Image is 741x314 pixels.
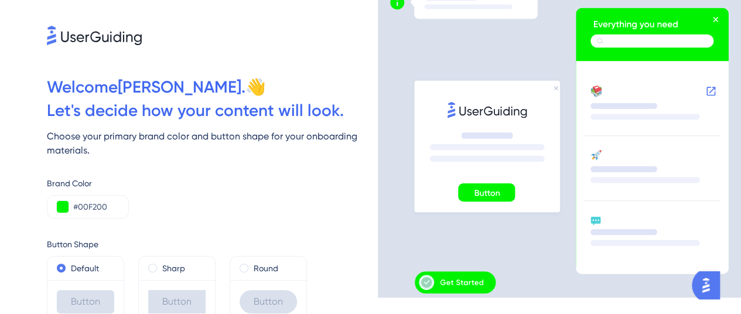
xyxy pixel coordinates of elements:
div: Button Shape [47,237,378,251]
iframe: UserGuiding AI Assistant Launcher [692,268,727,303]
div: Button [240,290,297,313]
div: Welcome [PERSON_NAME]. 👋 [47,76,378,99]
div: Choose your primary brand color and button shape for your onboarding materials. [47,129,378,158]
label: Round [254,261,278,275]
div: Let ' s decide how your content will look. [47,99,378,122]
label: Sharp [162,261,185,275]
div: Brand Color [47,176,378,190]
div: Button [148,290,206,313]
div: Button [57,290,114,313]
label: Default [71,261,99,275]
